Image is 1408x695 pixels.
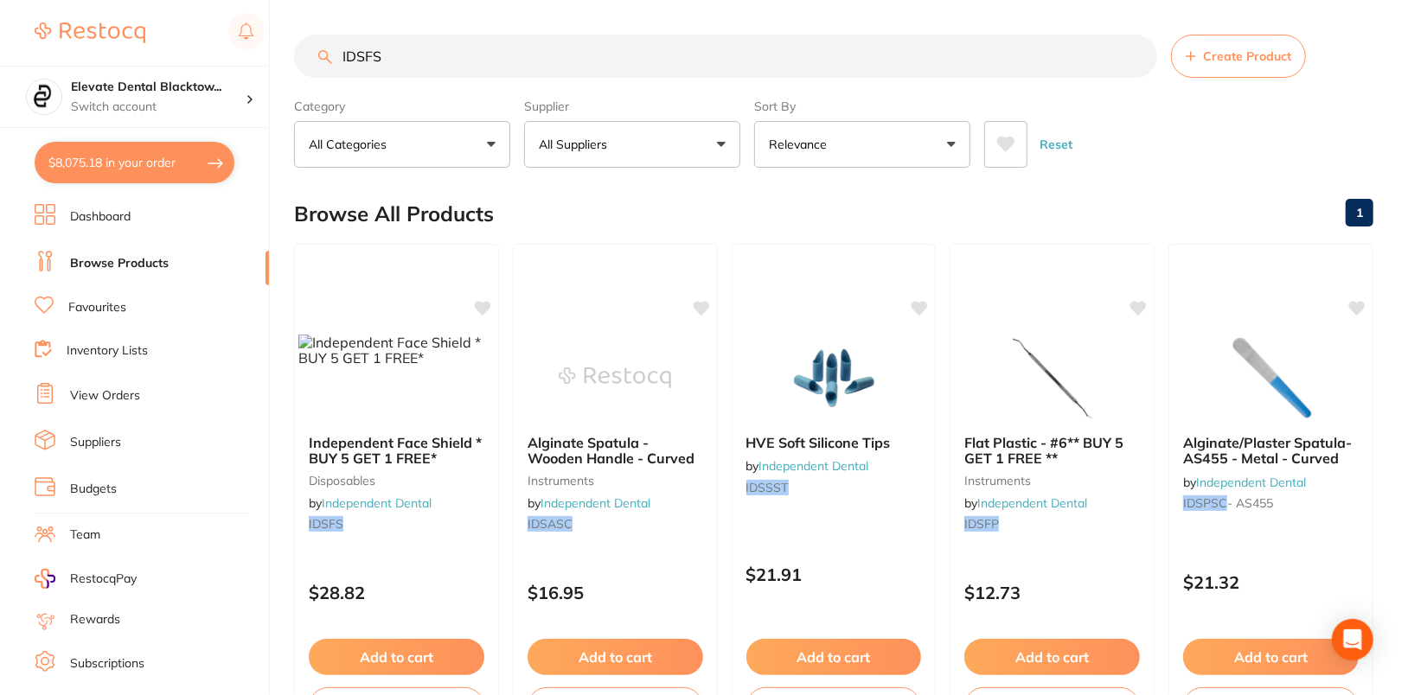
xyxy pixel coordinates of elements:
[70,255,169,272] a: Browse Products
[964,434,1123,467] span: Flat Plastic - #6** BUY 5 GET 1 FREE **
[1183,495,1227,511] em: IDSPSC
[309,136,394,153] p: All Categories
[71,79,246,96] h4: Elevate Dental Blacktown
[996,335,1109,421] img: Flat Plastic - #6** BUY 5 GET 1 FREE **
[309,435,484,467] b: Independent Face Shield * BUY 5 GET 1 FREE*
[309,434,482,467] span: Independent Face Shield * BUY 5 GET 1 FREE*
[294,202,494,226] h2: Browse All Products
[977,495,1087,511] a: Independent Dental
[1346,195,1373,230] a: 1
[309,474,484,488] small: disposables
[70,481,117,498] a: Budgets
[67,342,148,360] a: Inventory Lists
[322,495,432,511] a: Independent Dental
[528,639,703,675] button: Add to cart
[528,434,694,467] span: Alginate Spatula - Wooden Handle - Curved
[309,583,484,603] p: $28.82
[541,495,650,511] a: Independent Dental
[1332,619,1373,660] div: Open Intercom Messenger
[35,569,55,589] img: RestocqPay
[1183,435,1359,467] b: Alginate/Plaster Spatula-AS455 - Metal - Curved
[1034,121,1078,168] button: Reset
[1183,475,1306,490] span: by
[769,136,834,153] p: Relevance
[35,142,234,183] button: $8,075.18 in your order
[35,22,145,43] img: Restocq Logo
[1196,475,1306,490] a: Independent Dental
[298,335,495,367] img: Independent Face Shield * BUY 5 GET 1 FREE*
[1215,335,1328,421] img: Alginate/Plaster Spatula-AS455 - Metal - Curved
[528,435,703,467] b: Alginate Spatula - Wooden Handle - Curved
[524,99,740,114] label: Supplier
[71,99,246,116] p: Switch account
[964,639,1140,675] button: Add to cart
[1203,49,1291,63] span: Create Product
[746,458,869,474] span: by
[964,516,999,532] em: IDSFP
[70,208,131,226] a: Dashboard
[70,526,100,544] a: Team
[1183,434,1352,467] span: Alginate/Plaster Spatula-AS455 - Metal - Curved
[70,434,121,451] a: Suppliers
[524,121,740,168] button: All Suppliers
[294,121,510,168] button: All Categories
[746,639,922,675] button: Add to cart
[528,516,573,532] em: IDSASC
[528,474,703,488] small: instruments
[539,136,614,153] p: All Suppliers
[35,569,137,589] a: RestocqPay
[309,516,343,532] em: IDSFS
[70,387,140,405] a: View Orders
[746,564,922,584] p: $21.91
[964,435,1140,467] b: Flat Plastic - #6** BUY 5 GET 1 FREE **
[964,474,1140,488] small: instruments
[1183,572,1359,592] p: $21.32
[559,335,671,421] img: Alginate Spatula - Wooden Handle - Curved
[309,639,484,675] button: Add to cart
[309,495,432,511] span: by
[1227,495,1273,511] span: - AS455
[70,611,120,628] a: Rewards
[746,434,891,451] span: HVE Soft Silicone Tips
[1183,639,1359,675] button: Add to cart
[27,80,61,114] img: Elevate Dental Blacktown
[754,99,970,114] label: Sort By
[1171,35,1306,78] button: Create Product
[746,480,789,495] em: IDSSST
[964,495,1087,511] span: by
[964,583,1140,603] p: $12.73
[528,495,650,511] span: by
[70,655,144,673] a: Subscriptions
[759,458,869,474] a: Independent Dental
[70,571,137,588] span: RestocqPay
[294,99,510,114] label: Category
[746,435,922,450] b: HVE Soft Silicone Tips
[294,35,1157,78] input: Search Products
[528,583,703,603] p: $16.95
[778,335,890,421] img: HVE Soft Silicone Tips
[754,121,970,168] button: Relevance
[35,13,145,53] a: Restocq Logo
[68,299,126,316] a: Favourites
